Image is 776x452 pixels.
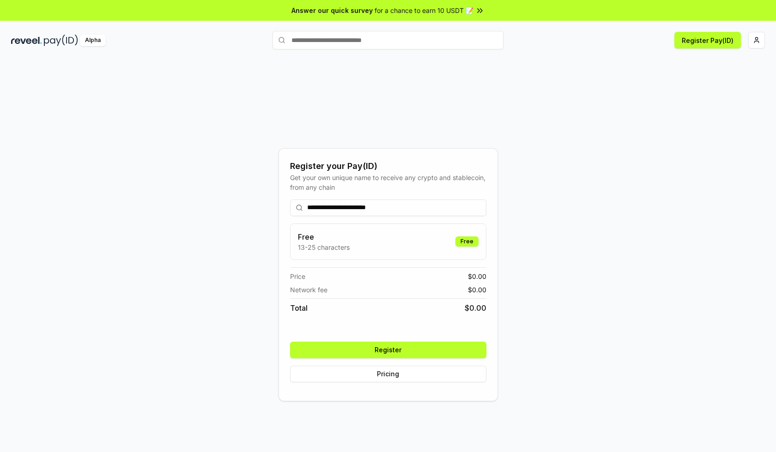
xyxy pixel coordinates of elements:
div: Alpha [80,35,106,46]
button: Pricing [290,366,486,382]
img: pay_id [44,35,78,46]
span: $ 0.00 [468,285,486,295]
h3: Free [298,231,350,242]
button: Register [290,342,486,358]
p: 13-25 characters [298,242,350,252]
img: reveel_dark [11,35,42,46]
span: Answer our quick survey [291,6,373,15]
span: Total [290,302,308,313]
span: Price [290,271,305,281]
div: Register your Pay(ID) [290,160,486,173]
span: for a chance to earn 10 USDT 📝 [375,6,473,15]
div: Get your own unique name to receive any crypto and stablecoin, from any chain [290,173,486,192]
span: Network fee [290,285,327,295]
div: Free [455,236,479,247]
span: $ 0.00 [465,302,486,313]
span: $ 0.00 [468,271,486,281]
button: Register Pay(ID) [674,32,741,48]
